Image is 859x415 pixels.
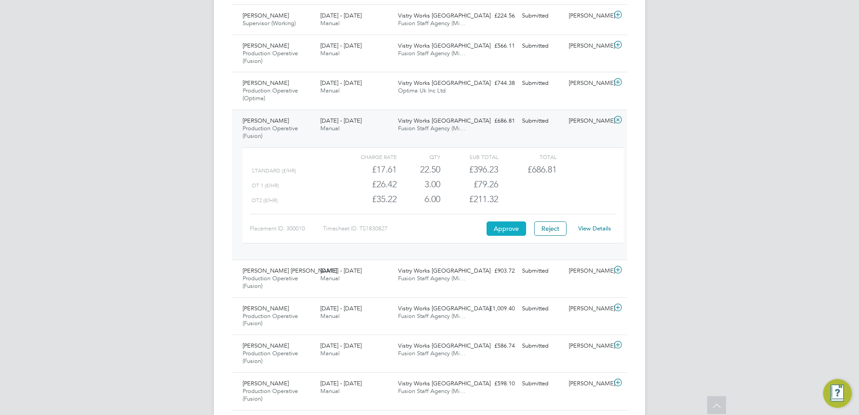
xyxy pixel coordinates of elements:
[565,339,612,353] div: [PERSON_NAME]
[398,312,465,320] span: Fusion Staff Agency (Mi…
[243,267,337,274] span: [PERSON_NAME] [PERSON_NAME]
[565,114,612,128] div: [PERSON_NAME]
[823,379,852,408] button: Engage Resource Center
[397,192,440,207] div: 6.00
[243,312,298,327] span: Production Operative (Fusion)
[398,380,491,387] span: Vistry Works [GEOGRAPHIC_DATA]
[518,39,565,53] div: Submitted
[518,339,565,353] div: Submitted
[320,42,362,49] span: [DATE] - [DATE]
[518,9,565,23] div: Submitted
[498,151,556,162] div: Total
[243,274,298,290] span: Production Operative (Fusion)
[518,376,565,391] div: Submitted
[472,264,518,278] div: £903.72
[252,197,278,203] span: OT2 (£/HR)
[565,264,612,278] div: [PERSON_NAME]
[243,49,298,65] span: Production Operative (Fusion)
[472,339,518,353] div: £586.74
[398,49,465,57] span: Fusion Staff Agency (Mi…
[472,76,518,91] div: £744.38
[398,12,491,19] span: Vistry Works [GEOGRAPHIC_DATA]
[252,182,279,189] span: OT 1 (£/HR)
[398,79,491,87] span: Vistry Works [GEOGRAPHIC_DATA]
[398,305,491,312] span: Vistry Works [GEOGRAPHIC_DATA]
[398,19,465,27] span: Fusion Staff Agency (Mi…
[320,305,362,312] span: [DATE] - [DATE]
[440,162,498,177] div: £396.23
[339,162,397,177] div: £17.61
[320,274,340,282] span: Manual
[398,124,465,132] span: Fusion Staff Agency (Mi…
[320,12,362,19] span: [DATE] - [DATE]
[243,380,289,387] span: [PERSON_NAME]
[440,192,498,207] div: £211.32
[518,301,565,316] div: Submitted
[250,221,323,236] div: Placement ID: 300010
[472,114,518,128] div: £686.81
[320,19,340,27] span: Manual
[320,49,340,57] span: Manual
[397,177,440,192] div: 3.00
[243,305,289,312] span: [PERSON_NAME]
[398,274,465,282] span: Fusion Staff Agency (Mi…
[243,42,289,49] span: [PERSON_NAME]
[339,192,397,207] div: £35.22
[243,387,298,402] span: Production Operative (Fusion)
[320,87,340,94] span: Manual
[339,151,397,162] div: Charge rate
[243,87,298,102] span: Production Operative (Optima)
[243,124,298,140] span: Production Operative (Fusion)
[487,221,526,236] button: Approve
[398,117,491,124] span: Vistry Works [GEOGRAPHIC_DATA]
[320,349,340,357] span: Manual
[320,387,340,395] span: Manual
[398,42,491,49] span: Vistry Works [GEOGRAPHIC_DATA]
[243,349,298,365] span: Production Operative (Fusion)
[252,168,296,174] span: Standard (£/HR)
[320,117,362,124] span: [DATE] - [DATE]
[578,225,611,232] a: View Details
[397,151,440,162] div: QTY
[518,264,565,278] div: Submitted
[518,114,565,128] div: Submitted
[320,267,362,274] span: [DATE] - [DATE]
[243,117,289,124] span: [PERSON_NAME]
[565,39,612,53] div: [PERSON_NAME]
[320,342,362,349] span: [DATE] - [DATE]
[565,9,612,23] div: [PERSON_NAME]
[398,349,465,357] span: Fusion Staff Agency (Mi…
[243,12,289,19] span: [PERSON_NAME]
[243,342,289,349] span: [PERSON_NAME]
[323,221,484,236] div: Timesheet ID: TS1830827
[320,312,340,320] span: Manual
[565,301,612,316] div: [PERSON_NAME]
[398,387,465,395] span: Fusion Staff Agency (Mi…
[472,39,518,53] div: £566.11
[243,79,289,87] span: [PERSON_NAME]
[472,301,518,316] div: £1,009.40
[565,76,612,91] div: [PERSON_NAME]
[534,221,567,236] button: Reject
[397,162,440,177] div: 22.50
[320,124,340,132] span: Manual
[398,267,491,274] span: Vistry Works [GEOGRAPHIC_DATA]
[440,151,498,162] div: Sub Total
[243,19,296,27] span: Supervisor (Working)
[339,177,397,192] div: £26.42
[472,9,518,23] div: £224.56
[320,79,362,87] span: [DATE] - [DATE]
[518,76,565,91] div: Submitted
[320,380,362,387] span: [DATE] - [DATE]
[398,87,446,94] span: Optima Uk Inc Ltd
[527,164,557,175] span: £686.81
[398,342,491,349] span: Vistry Works [GEOGRAPHIC_DATA]
[565,376,612,391] div: [PERSON_NAME]
[472,376,518,391] div: £598.10
[440,177,498,192] div: £79.26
